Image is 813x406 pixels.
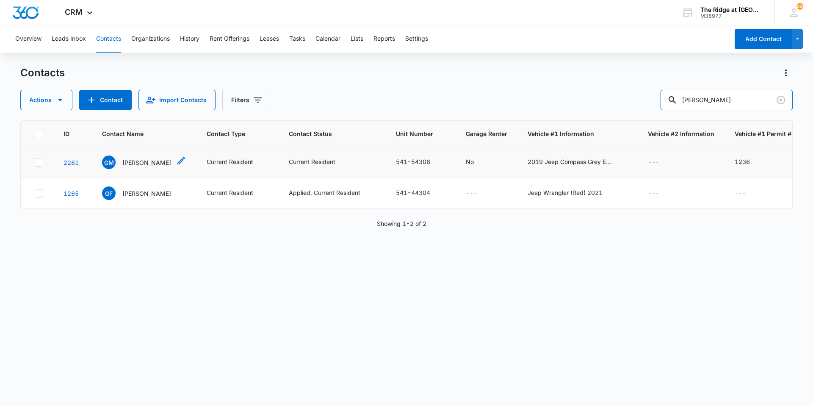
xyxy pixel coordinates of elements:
[102,186,186,200] div: Contact Name - Gary Friudenberg - Select to Edit Field
[289,188,360,197] div: Applied, Current Resident
[700,13,762,19] div: account id
[289,157,351,167] div: Contact Status - Current Resident - Select to Edit Field
[15,25,41,53] button: Overview
[222,90,270,110] button: Filters
[138,90,216,110] button: Import Contacts
[122,189,171,198] p: [PERSON_NAME]
[528,188,618,198] div: Vehicle #1 Information - Jeep Wrangler (Red) 2021 - Select to Edit Field
[735,129,791,138] span: Vehicle #1 Permit #
[64,129,69,138] span: ID
[79,90,132,110] button: Add Contact
[289,188,376,198] div: Contact Status - Applied, Current Resident - Select to Edit Field
[661,90,793,110] input: Search Contacts
[102,186,116,200] span: GF
[528,157,612,166] div: 2019 Jeep Compass Grey EXM-8623
[102,129,174,138] span: Contact Name
[466,157,489,167] div: Garage Renter - No - Select to Edit Field
[466,129,507,138] span: Garage Renter
[207,188,253,197] div: Current Resident
[648,157,659,167] div: ---
[207,188,268,198] div: Contact Type - Current Resident - Select to Edit Field
[796,3,803,10] div: notifications count
[315,25,340,53] button: Calendar
[528,188,603,197] div: Jeep Wrangler (Red) 2021
[648,129,714,138] span: Vehicle #2 Information
[648,188,675,198] div: Vehicle #2 Information - - Select to Edit Field
[20,90,72,110] button: Actions
[289,157,335,166] div: Current Resident
[396,188,430,197] div: 541-44304
[210,25,249,53] button: Rent Offerings
[466,188,492,198] div: Garage Renter - - Select to Edit Field
[207,157,253,166] div: Current Resident
[648,157,675,167] div: Vehicle #2 Information - - Select to Edit Field
[207,157,268,167] div: Contact Type - Current Resident - Select to Edit Field
[396,157,445,167] div: Unit Number - 541-54306 - Select to Edit Field
[528,129,628,138] span: Vehicle #1 Information
[64,190,79,197] a: Navigate to contact details page for Gary Friudenberg
[735,188,761,198] div: Vehicle #1 Permit # - - Select to Edit Field
[774,93,788,107] button: Clear
[65,8,83,17] span: CRM
[396,188,445,198] div: Unit Number - 541-44304 - Select to Edit Field
[20,67,65,79] h1: Contacts
[96,25,121,53] button: Contacts
[131,25,170,53] button: Organizations
[396,129,445,138] span: Unit Number
[260,25,279,53] button: Leases
[466,188,477,198] div: ---
[289,129,363,138] span: Contact Status
[528,157,628,167] div: Vehicle #1 Information - 2019 Jeep Compass Grey EXM-8623 - Select to Edit Field
[207,129,256,138] span: Contact Type
[700,6,762,13] div: account name
[102,156,116,169] span: GM
[735,157,750,166] div: 1236
[289,25,305,53] button: Tasks
[52,25,86,53] button: Leads Inbox
[796,3,803,10] span: 226
[351,25,363,53] button: Lists
[735,157,765,167] div: Vehicle #1 Permit # - 1236 - Select to Edit Field
[377,219,426,228] p: Showing 1-2 of 2
[405,25,428,53] button: Settings
[102,156,186,169] div: Contact Name - Gary Mertz - Select to Edit Field
[180,25,199,53] button: History
[735,29,792,49] button: Add Contact
[735,188,746,198] div: ---
[64,159,79,166] a: Navigate to contact details page for Gary Mertz
[466,157,474,166] div: No
[779,66,793,80] button: Actions
[648,188,659,198] div: ---
[373,25,395,53] button: Reports
[122,158,171,167] p: [PERSON_NAME]
[396,157,430,166] div: 541-54306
